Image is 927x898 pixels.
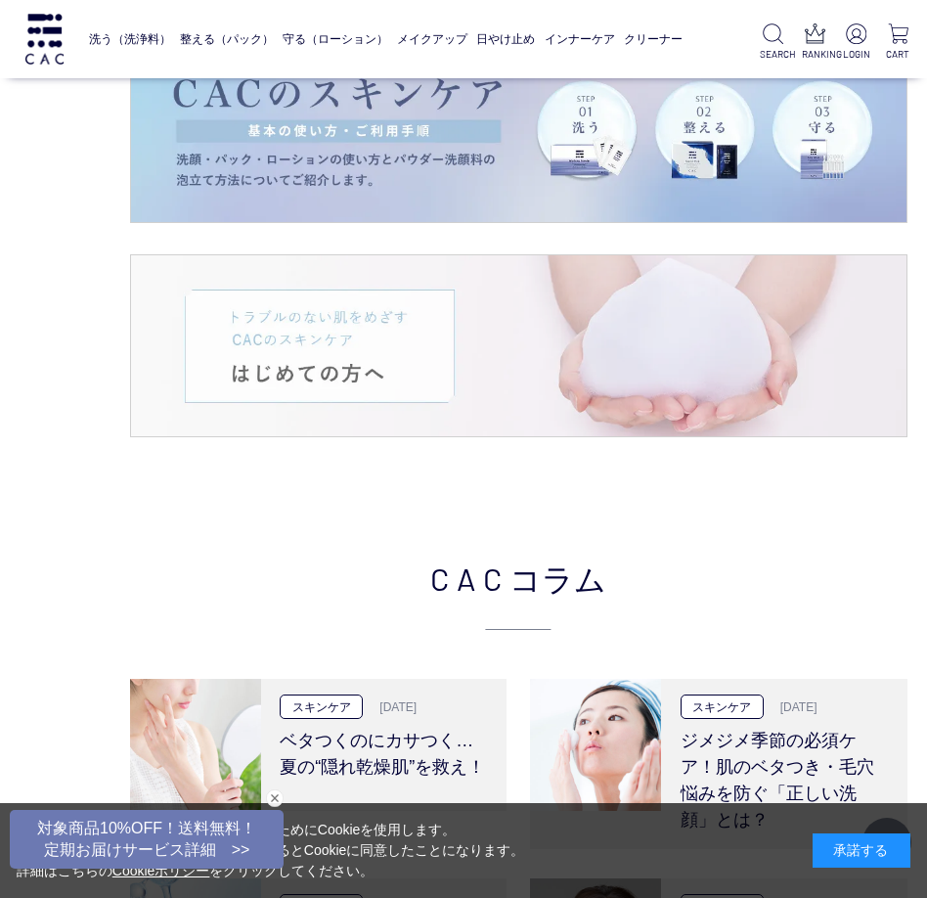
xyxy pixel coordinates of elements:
a: はじめての方へはじめての方へ [131,255,906,436]
h3: ジメジメ季節の必須ケア！肌のベタつき・毛穴悩みを防ぐ「正しい洗顔」とは？ [681,719,888,833]
a: 洗う（洗浄料） [89,19,171,60]
a: LOGIN [843,23,869,62]
div: 承諾する [813,833,910,868]
h3: ベタつくのにカサつく…夏の“隠れ乾燥肌”を救え！ [280,719,487,781]
a: 守る（ローション） [283,19,388,60]
p: LOGIN [843,47,869,62]
a: ジメジメ季節の必須ケア！肌のベタつき・毛穴悩みを防ぐ「正しい洗顔」とは？ スキンケア [DATE] ジメジメ季節の必須ケア！肌のベタつき・毛穴悩みを防ぐ「正しい洗顔」とは？ [530,679,907,849]
a: メイクアップ [397,19,467,60]
img: はじめての方へ [131,255,906,436]
p: CART [885,47,911,62]
p: [DATE] [769,698,817,716]
p: RANKING [802,47,828,62]
a: クリーナー [624,19,683,60]
a: ベタつくのにカサつく…夏の“隠れ乾燥肌”を救え！ スキンケア [DATE] ベタつくのにカサつく…夏の“隠れ乾燥肌”を救え！ [130,679,508,811]
a: RANKING [802,23,828,62]
p: SEARCH [760,47,786,62]
a: 日やけ止め [476,19,535,60]
a: 整える（パック） [180,19,274,60]
p: スキンケア [681,695,764,719]
a: CART [885,23,911,62]
h2: CAC [130,555,907,630]
a: SEARCH [760,23,786,62]
a: CACの使い方CACの使い方 [131,41,906,222]
img: CACの使い方 [131,41,906,222]
img: ベタつくのにカサつく…夏の“隠れ乾燥肌”を救え！ [130,679,262,811]
p: [DATE] [368,698,417,716]
p: スキンケア [280,695,363,719]
img: logo [22,14,67,65]
img: ジメジメ季節の必須ケア！肌のベタつき・毛穴悩みを防ぐ「正しい洗顔」とは？ [530,679,662,811]
a: インナーケア [545,19,615,60]
span: コラム [509,555,606,602]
